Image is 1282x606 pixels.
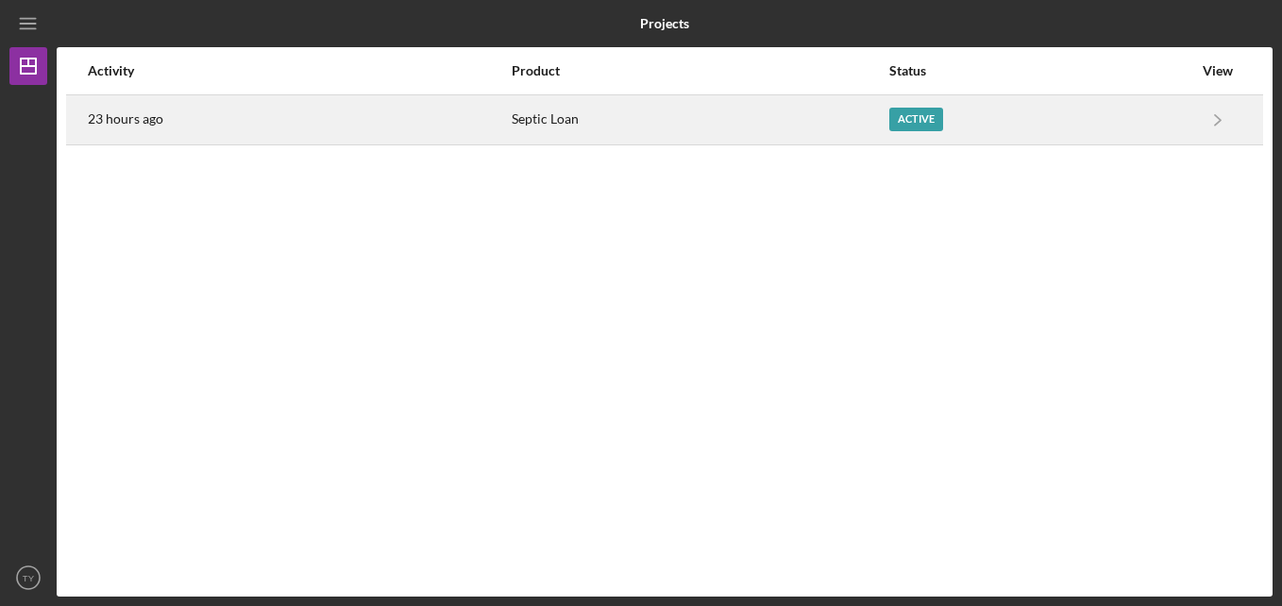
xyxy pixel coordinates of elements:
[889,108,943,131] div: Active
[889,63,1192,78] div: Status
[640,16,689,31] b: Projects
[512,63,887,78] div: Product
[88,111,163,126] time: 2025-08-26 13:37
[512,96,887,143] div: Septic Loan
[88,63,510,78] div: Activity
[1194,63,1241,78] div: View
[9,559,47,597] button: TY
[23,573,35,583] text: TY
